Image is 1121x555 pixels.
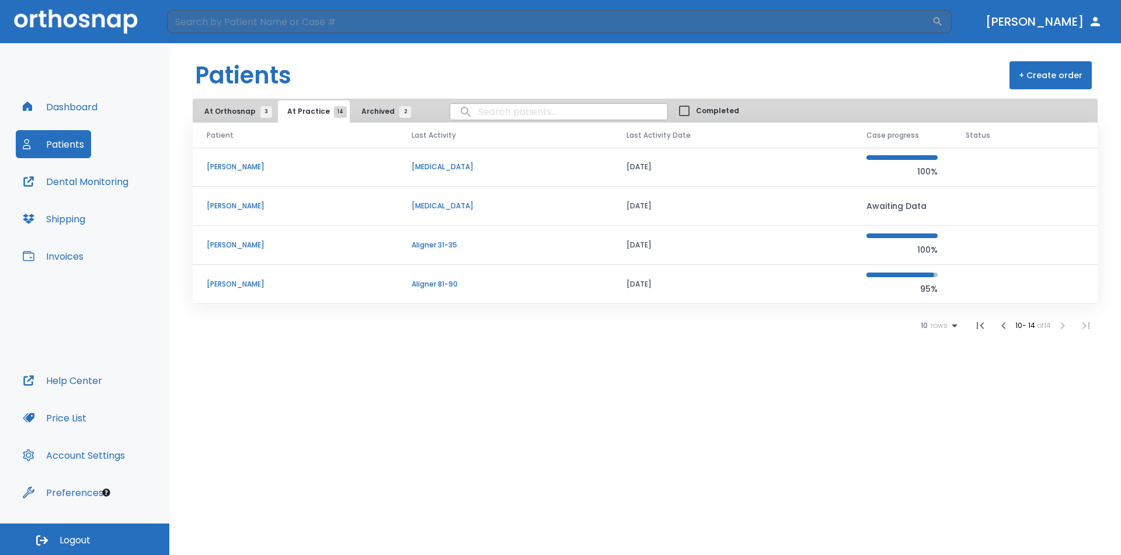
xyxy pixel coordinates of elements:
[16,242,90,270] button: Invoices
[195,58,291,93] h1: Patients
[412,130,456,141] span: Last Activity
[921,322,928,330] span: 10
[1037,320,1051,330] span: of 14
[16,479,110,507] button: Preferences
[16,366,109,395] button: Help Center
[866,165,938,179] p: 100%
[16,130,91,158] button: Patients
[207,130,234,141] span: Patient
[361,106,405,117] span: Archived
[450,100,667,123] input: search
[866,130,919,141] span: Case progress
[1015,320,1037,330] span: 10 - 14
[626,130,691,141] span: Last Activity Date
[207,240,384,250] p: [PERSON_NAME]
[16,404,93,432] button: Price List
[207,162,384,172] p: [PERSON_NAME]
[207,201,384,211] p: [PERSON_NAME]
[966,130,990,141] span: Status
[1009,61,1092,89] button: + Create order
[204,106,266,117] span: At Orthosnap
[928,322,948,330] span: rows
[14,9,138,33] img: Orthosnap
[412,279,598,289] p: Aligner 81-90
[612,226,852,265] td: [DATE]
[866,282,938,296] p: 95%
[866,199,938,213] p: Awaiting Data
[287,106,340,117] span: At Practice
[16,167,135,196] button: Dental Monitoring
[412,201,598,211] p: [MEDICAL_DATA]
[696,106,739,116] span: Completed
[334,106,347,118] span: 14
[60,534,90,547] span: Logout
[412,162,598,172] p: [MEDICAL_DATA]
[612,265,852,304] td: [DATE]
[981,11,1107,32] button: [PERSON_NAME]
[399,106,411,118] span: 2
[16,205,92,233] button: Shipping
[260,106,272,118] span: 3
[412,240,598,250] p: Aligner 31-35
[101,487,112,498] div: Tooltip anchor
[612,148,852,187] td: [DATE]
[866,243,938,257] p: 100%
[16,441,132,469] button: Account Settings
[167,10,932,33] input: Search by Patient Name or Case #
[195,100,417,123] div: tabs
[612,187,852,226] td: [DATE]
[207,279,384,289] p: [PERSON_NAME]
[16,93,105,121] button: Dashboard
